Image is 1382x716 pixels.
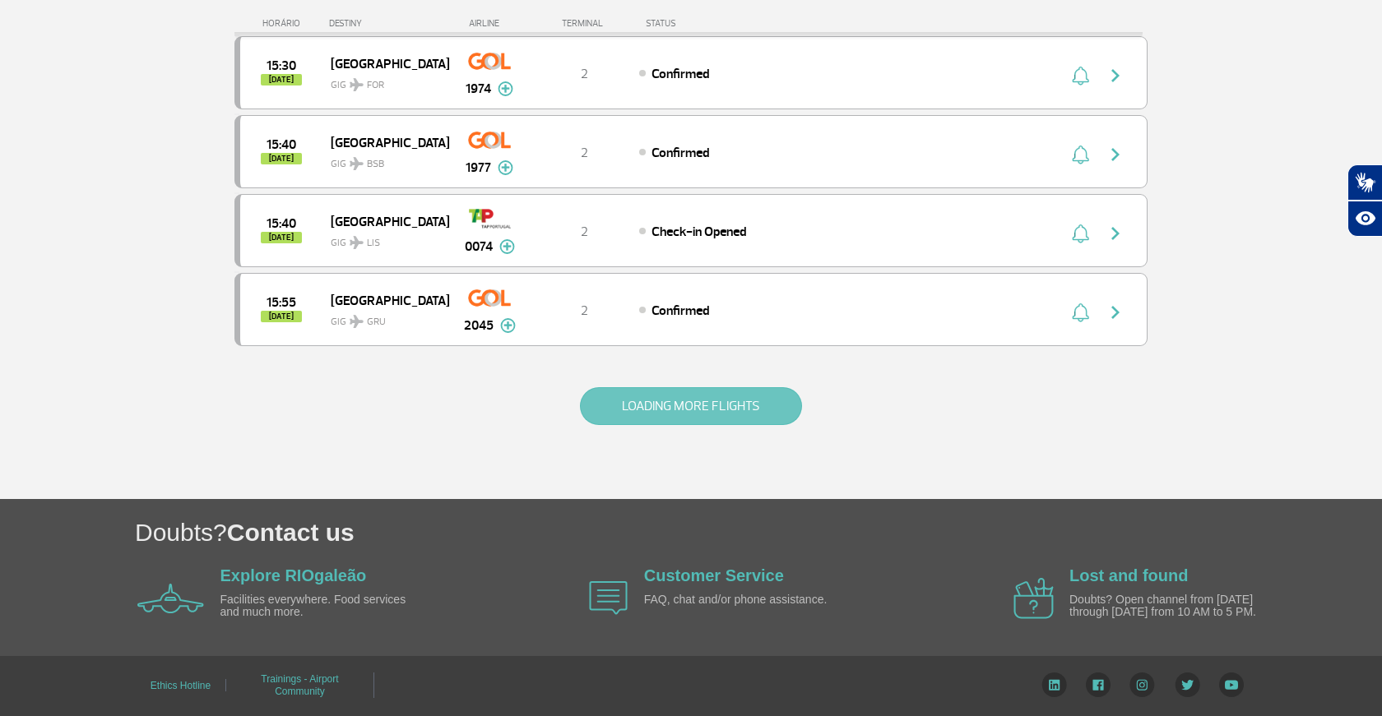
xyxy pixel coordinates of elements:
[331,306,436,330] span: GIG
[239,18,329,29] div: HORÁRIO
[261,153,302,164] span: [DATE]
[1175,672,1200,697] img: Twitter
[652,66,709,82] span: Confirmed
[465,237,493,256] span: 0074
[151,674,211,697] a: Ethics Hotline
[350,236,364,249] img: destiny_airplane.svg
[350,315,364,328] img: destiny_airplane.svg
[580,387,802,425] button: LOADING MORE FLIGHTS
[267,60,296,72] span: 2025-08-27 15:30:00
[581,303,588,319] span: 2
[652,224,746,240] span: Check-in Opened
[1069,566,1188,584] a: Lost and found
[499,239,515,254] img: mais-info-painel-voo.svg
[498,160,513,175] img: mais-info-painel-voo.svg
[1072,66,1089,85] img: sino-painel-voo.svg
[1129,672,1155,697] img: Instagram
[331,53,436,74] span: [GEOGRAPHIC_DATA]
[1219,672,1244,697] img: YouTube
[581,145,588,161] span: 2
[367,78,384,93] span: FOR
[267,218,296,229] span: 2025-08-27 15:40:00
[638,18,772,29] div: STATUS
[220,566,367,584] a: Explore RIOgaleão
[329,18,449,29] div: DESTINY
[331,132,436,153] span: [GEOGRAPHIC_DATA]
[331,148,436,172] span: GIG
[267,139,296,150] span: 2025-08-27 15:40:00
[331,69,436,93] span: GIG
[1106,224,1125,243] img: seta-direita-painel-voo.svg
[1072,145,1089,164] img: sino-painel-voo.svg
[1069,594,1259,619] p: Doubts? Open channel from [DATE] through [DATE] from 10 AM to 5 PM.
[652,145,709,161] span: Confirmed
[1072,303,1089,322] img: sino-painel-voo.svg
[1106,303,1125,322] img: seta-direita-painel-voo.svg
[644,566,784,584] a: Customer Service
[500,318,516,333] img: mais-info-painel-voo.svg
[1086,672,1111,697] img: Facebook
[531,18,638,29] div: TERMINAL
[261,311,302,322] span: [DATE]
[464,316,494,335] span: 2045
[220,594,410,619] p: Facilities everywhere. Food services and much more.
[135,515,1382,549] h1: Doubts?
[1347,164,1382,201] button: Abrir tradutor de língua de sinais.
[331,227,436,251] span: GIG
[652,303,709,319] span: Confirmed
[350,78,364,91] img: destiny_airplane.svg
[261,667,338,703] a: Trainings - Airport Community
[261,232,302,243] span: [DATE]
[1041,672,1067,697] img: LinkedIn
[367,236,380,251] span: LIS
[1106,66,1125,85] img: seta-direita-painel-voo.svg
[466,79,491,99] span: 1974
[367,157,384,172] span: BSB
[331,210,436,232] span: [GEOGRAPHIC_DATA]
[1347,164,1382,237] div: Plugin de acessibilidade da Hand Talk.
[581,66,588,82] span: 2
[261,74,302,85] span: [DATE]
[466,158,491,178] span: 1977
[350,157,364,170] img: destiny_airplane.svg
[367,315,386,330] span: GRU
[137,584,204,613] img: airplane icon
[1347,201,1382,237] button: Abrir recursos assistivos.
[1106,145,1125,164] img: seta-direita-painel-voo.svg
[267,297,296,308] span: 2025-08-27 15:55:00
[1013,578,1054,619] img: airplane icon
[581,224,588,240] span: 2
[448,18,531,29] div: AIRLINE
[227,519,355,546] span: Contact us
[331,289,436,311] span: [GEOGRAPHIC_DATA]
[644,594,833,606] p: FAQ, chat and/or phone assistance.
[498,81,513,96] img: mais-info-painel-voo.svg
[1072,224,1089,243] img: sino-painel-voo.svg
[589,581,628,615] img: airplane icon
